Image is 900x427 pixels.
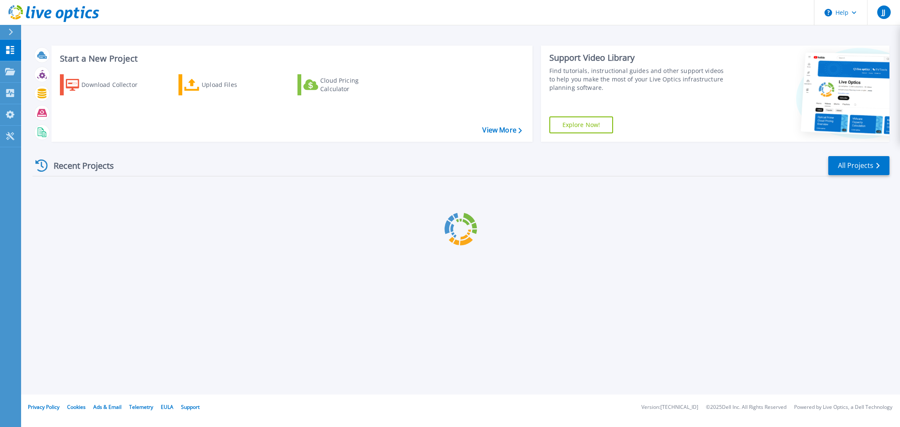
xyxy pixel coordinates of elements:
[706,405,786,410] li: © 2025 Dell Inc. All Rights Reserved
[67,403,86,411] a: Cookies
[549,116,614,133] a: Explore Now!
[297,74,392,95] a: Cloud Pricing Calculator
[178,74,273,95] a: Upload Files
[882,9,885,16] span: JJ
[161,403,173,411] a: EULA
[202,76,269,93] div: Upload Files
[641,405,698,410] li: Version: [TECHNICAL_ID]
[93,403,122,411] a: Ads & Email
[60,54,522,63] h3: Start a New Project
[28,403,59,411] a: Privacy Policy
[181,403,200,411] a: Support
[828,156,889,175] a: All Projects
[794,405,892,410] li: Powered by Live Optics, a Dell Technology
[320,76,388,93] div: Cloud Pricing Calculator
[32,155,125,176] div: Recent Projects
[482,126,522,134] a: View More
[129,403,153,411] a: Telemetry
[549,52,728,63] div: Support Video Library
[81,76,149,93] div: Download Collector
[549,67,728,92] div: Find tutorials, instructional guides and other support videos to help you make the most of your L...
[60,74,154,95] a: Download Collector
